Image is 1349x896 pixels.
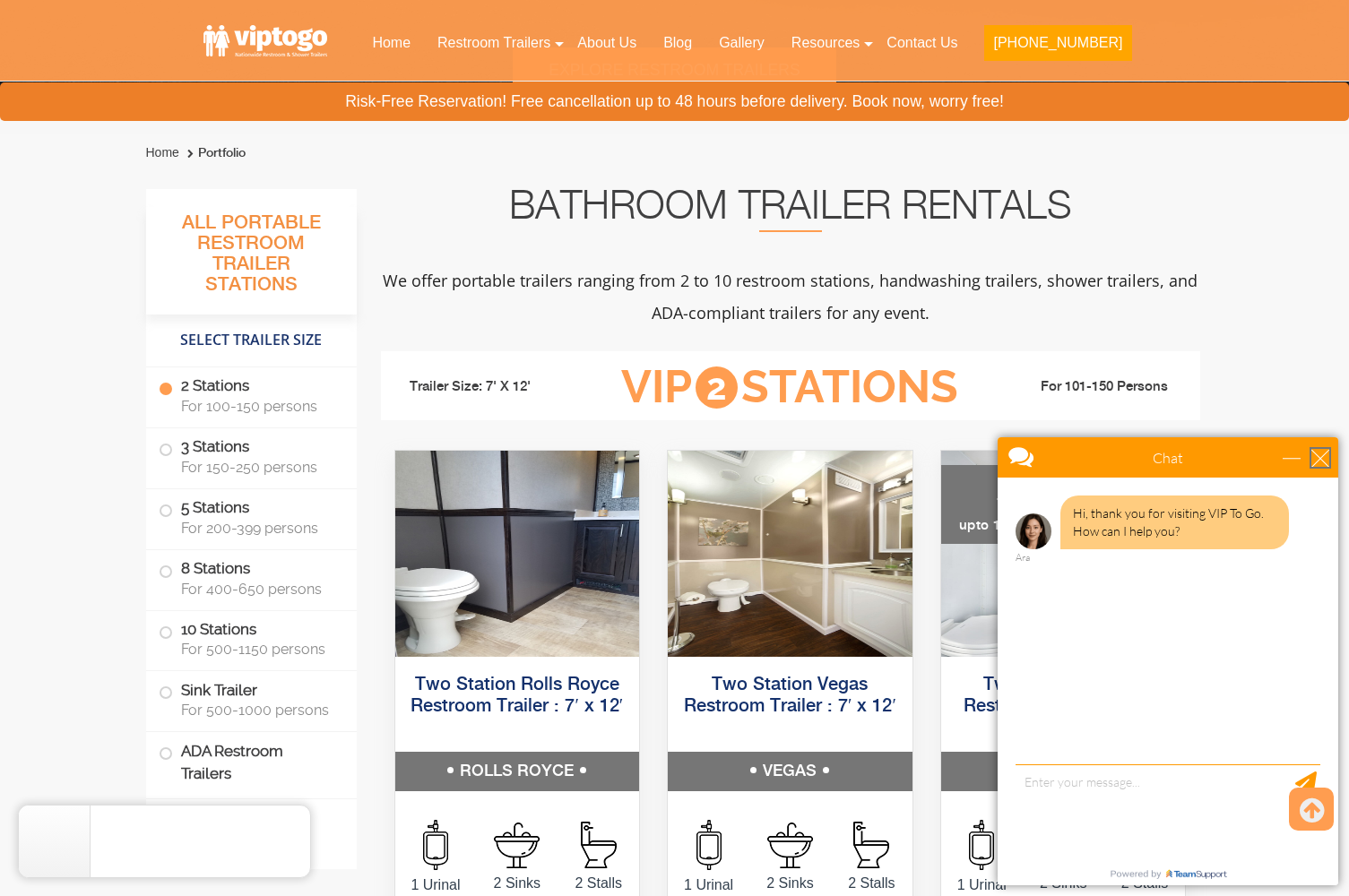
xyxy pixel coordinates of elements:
[395,874,477,896] span: 1 Urinal
[359,23,424,63] a: Home
[381,264,1200,329] p: We offer portable trailers ranging from 2 to 10 restroom stations, handwashing trailers, shower t...
[987,376,1188,398] li: For 101-150 Persons
[411,676,623,716] a: Two Station Rolls Royce Restroom Trailer : 7′ x 12′
[941,465,1096,544] div: Mini 7' x 8' upto 125 persons
[969,820,994,870] img: an icon of urinal
[159,428,344,484] label: 3 Stations
[696,820,722,870] img: an icon of urinal
[159,799,344,838] label: Shower Trailers
[181,641,335,658] span: For 500-1150 persons
[564,23,650,63] a: About Us
[987,426,1349,896] iframe: Live Chat Box
[159,367,344,423] label: 2 Stations
[581,822,617,868] img: an icon of stall
[650,23,705,63] a: Blog
[181,520,335,537] span: For 200-399 persons
[395,451,640,657] img: Side view of two station restroom trailer with separate doors for males and females
[749,873,831,894] span: 2 Sinks
[423,820,448,870] img: an icon of urinal
[146,207,357,314] h3: All Portable Restroom Trailer Stations
[159,550,344,606] label: 8 Stations
[181,398,335,415] span: For 100-150 persons
[494,823,540,868] img: an icon of sink
[558,873,639,894] span: 2 Stalls
[873,23,971,63] a: Contact Us
[767,823,813,868] img: an icon of sink
[181,702,335,719] span: For 500-1000 persons
[684,676,896,716] a: Two Station Vegas Restroom Trailer : 7′ x 12′
[941,752,1186,791] h5: STYLISH
[984,25,1131,61] button: [PHONE_NUMBER]
[146,323,357,358] h4: Select Trailer Size
[181,459,335,476] span: For 150-250 persons
[941,874,1023,896] span: 1 Urinal
[159,611,344,667] label: 10 Stations
[941,451,1186,657] img: A mini restroom trailer with two separate stations and separate doors for males and females
[668,451,912,657] img: Side view of two station restroom trailer with separate doors for males and females
[146,145,179,159] a: Home
[395,752,640,791] h5: ROLLS ROYCE
[159,671,344,727] label: Sink Trailer
[181,581,335,598] span: For 400-650 persons
[476,873,558,894] span: 2 Sinks
[159,732,344,793] label: ADA Restroom Trailers
[159,489,344,545] label: 5 Stations
[668,752,912,791] h5: VEGAS
[696,366,738,409] span: 2
[705,23,778,63] a: Gallery
[593,363,986,412] h3: VIP Stations
[393,360,594,414] li: Trailer Size: 7' X 12'
[381,189,1200,232] h2: Bathroom Trailer Rentals
[853,822,889,868] img: an icon of stall
[778,23,873,63] a: Resources
[831,873,912,894] span: 2 Stalls
[668,874,749,896] span: 1 Urinal
[971,23,1145,72] a: [PHONE_NUMBER]
[424,23,564,63] a: Restroom Trailers
[183,142,246,164] li: Portfolio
